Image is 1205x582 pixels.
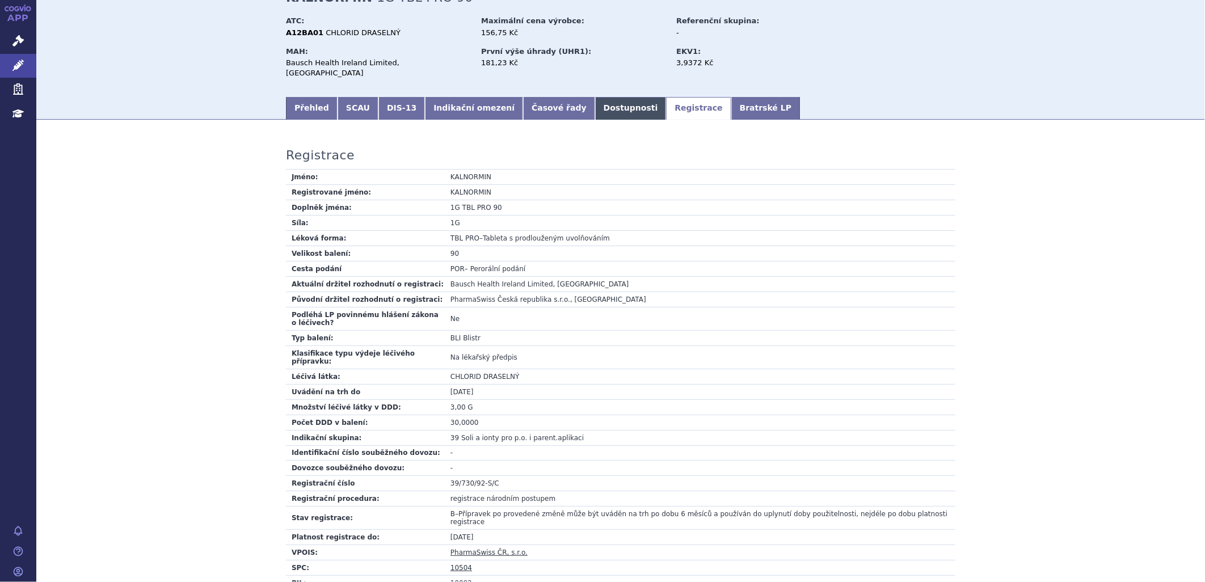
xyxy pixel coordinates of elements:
td: Podléhá LP povinnému hlášení zákona o léčivech? [286,307,445,330]
span: BLI [450,334,461,342]
td: Léková forma: [286,230,445,246]
td: - [445,461,955,476]
td: – [445,507,955,530]
a: Dostupnosti [595,97,667,120]
span: Soli a ionty pro p.o. i parent.aplikaci [461,434,584,442]
td: 90 [445,246,955,261]
td: 39/730/92-S/C [445,476,955,491]
td: 1G TBL PRO 90 [445,200,955,215]
a: DIS-13 [378,97,425,120]
td: KALNORMIN [445,184,955,200]
td: Léčivá látka: [286,369,445,384]
span: G [468,403,473,411]
td: Velikost balení: [286,246,445,261]
strong: MAH: [286,47,308,56]
div: 3,9372 Kč [676,58,804,68]
td: Registrované jméno: [286,184,445,200]
a: PharmaSwiss ČR, s.r.o. [450,549,528,556]
td: Doplněk jména: [286,200,445,215]
span: CHLORID DRASELNÝ [326,28,401,37]
a: Indikační omezení [425,97,523,120]
a: Bratrské LP [731,97,800,120]
td: Typ balení: [286,330,445,345]
strong: A12BA01 [286,28,323,37]
div: Bausch Health Ireland Limited, [GEOGRAPHIC_DATA] [286,58,470,78]
td: registrace národním postupem [445,491,955,507]
td: 30,0000 [445,415,955,430]
td: KALNORMIN [445,170,955,185]
a: Přehled [286,97,338,120]
td: Indikační skupina: [286,430,445,445]
td: PharmaSwiss Česká republika s.r.o., [GEOGRAPHIC_DATA] [445,292,955,307]
span: Tableta s prodlouženým uvolňováním [483,234,610,242]
td: [DATE] [445,384,955,399]
td: Počet DDD v balení: [286,415,445,430]
td: [DATE] [445,530,955,545]
strong: ATC: [286,16,305,25]
a: Registrace [666,97,731,120]
h3: Registrace [286,148,355,163]
td: Platnost registrace do: [286,530,445,545]
span: POR [450,265,465,273]
td: 1G [445,215,955,230]
td: Registrační procedura: [286,491,445,507]
td: Původní držitel rozhodnutí o registraci: [286,292,445,307]
td: – Perorální podání [445,261,955,276]
strong: Maximální cena výrobce: [481,16,584,25]
a: Časové řady [523,97,595,120]
span: TBL PRO [450,234,479,242]
strong: Referenční skupina: [676,16,759,25]
td: Bausch Health Ireland Limited, [GEOGRAPHIC_DATA] [445,276,955,292]
td: VPOIS: [286,545,445,560]
a: 10504 [450,564,472,572]
div: 181,23 Kč [481,58,665,68]
a: SCAU [338,97,378,120]
span: Blistr [463,334,481,342]
strong: EKV1: [676,47,701,56]
td: Aktuální držitel rozhodnutí o registraci: [286,276,445,292]
div: 156,75 Kč [481,28,665,38]
span: Přípravek po provedené změně může být uváděn na trh po dobu 6 měsíců a používán do uplynutí doby ... [450,510,947,526]
td: Síla: [286,215,445,230]
td: Dovozce souběžného dovozu: [286,461,445,476]
td: Cesta podání [286,261,445,276]
span: 3,00 [450,403,466,411]
td: Ne [445,307,955,330]
td: Klasifikace typu výdeje léčivého přípravku: [286,345,445,369]
td: Na lékařský předpis [445,345,955,369]
td: SPC: [286,560,445,576]
td: Jméno: [286,170,445,185]
td: Množství léčivé látky v DDD: [286,399,445,415]
td: Uvádění na trh do [286,384,445,399]
strong: První výše úhrady (UHR1): [481,47,591,56]
span: 39 [450,434,459,442]
td: Stav registrace: [286,507,445,530]
td: - [445,445,955,461]
td: Identifikační číslo souběžného dovozu: [286,445,445,461]
span: B [450,510,455,518]
td: Registrační číslo [286,476,445,491]
div: - [676,28,804,38]
td: CHLORID DRASELNÝ [445,369,955,384]
td: – [445,230,955,246]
